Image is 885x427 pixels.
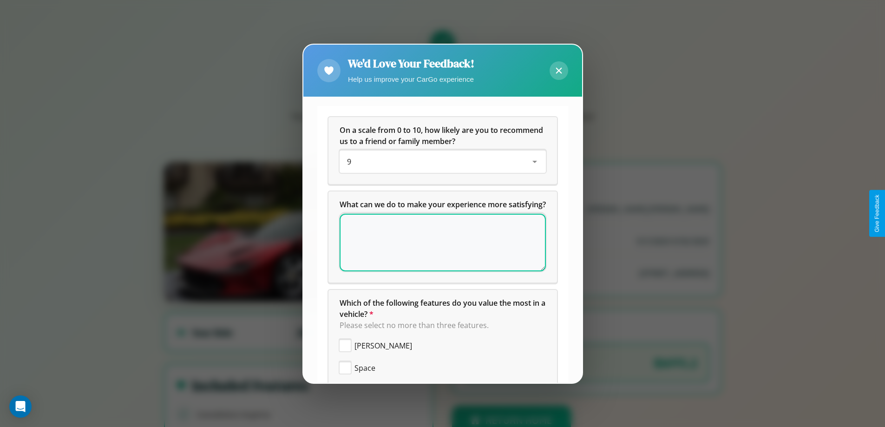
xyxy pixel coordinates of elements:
[340,320,489,330] span: Please select no more than three features.
[340,125,546,147] h5: On a scale from 0 to 10, how likely are you to recommend us to a friend or family member?
[348,56,474,71] h2: We'd Love Your Feedback!
[347,157,351,167] span: 9
[354,340,412,351] span: [PERSON_NAME]
[328,117,557,184] div: On a scale from 0 to 10, how likely are you to recommend us to a friend or family member?
[340,125,545,146] span: On a scale from 0 to 10, how likely are you to recommend us to a friend or family member?
[340,199,546,210] span: What can we do to make your experience more satisfying?
[874,195,880,232] div: Give Feedback
[340,298,547,319] span: Which of the following features do you value the most in a vehicle?
[348,73,474,85] p: Help us improve your CarGo experience
[9,395,32,418] div: Open Intercom Messenger
[354,362,375,374] span: Space
[340,151,546,173] div: On a scale from 0 to 10, how likely are you to recommend us to a friend or family member?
